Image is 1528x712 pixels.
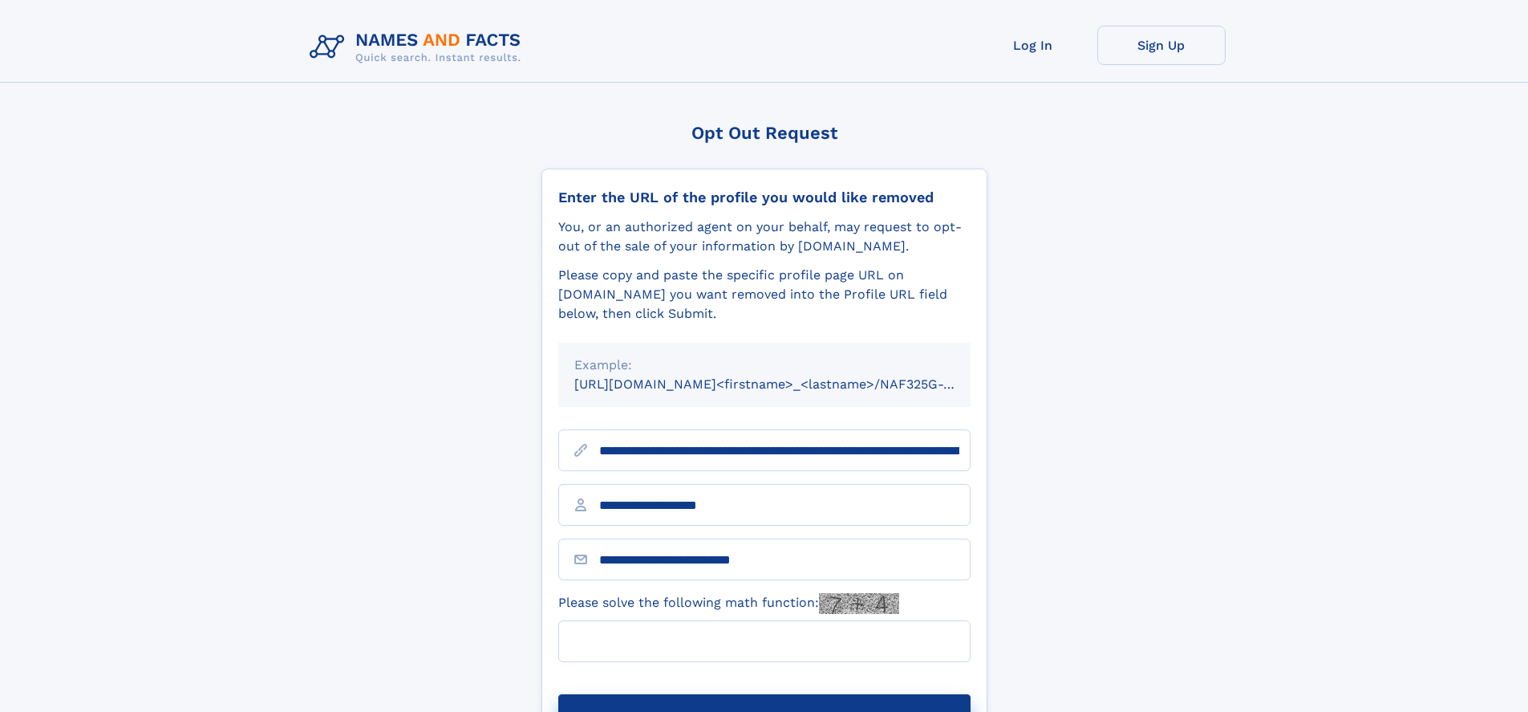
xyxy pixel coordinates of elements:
div: Opt Out Request [541,123,987,143]
div: You, or an authorized agent on your behalf, may request to opt-out of the sale of your informatio... [558,218,971,256]
div: Enter the URL of the profile you would like removed [558,189,971,206]
div: Please copy and paste the specific profile page URL on [DOMAIN_NAME] you want removed into the Pr... [558,266,971,323]
div: Example: [574,356,954,375]
a: Sign Up [1097,26,1226,65]
label: Please solve the following math function: [558,593,899,614]
small: [URL][DOMAIN_NAME]<firstname>_<lastname>/NAF325G-xxxxxxxx [574,376,1001,392]
img: Logo Names and Facts [303,26,534,69]
a: Log In [969,26,1097,65]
